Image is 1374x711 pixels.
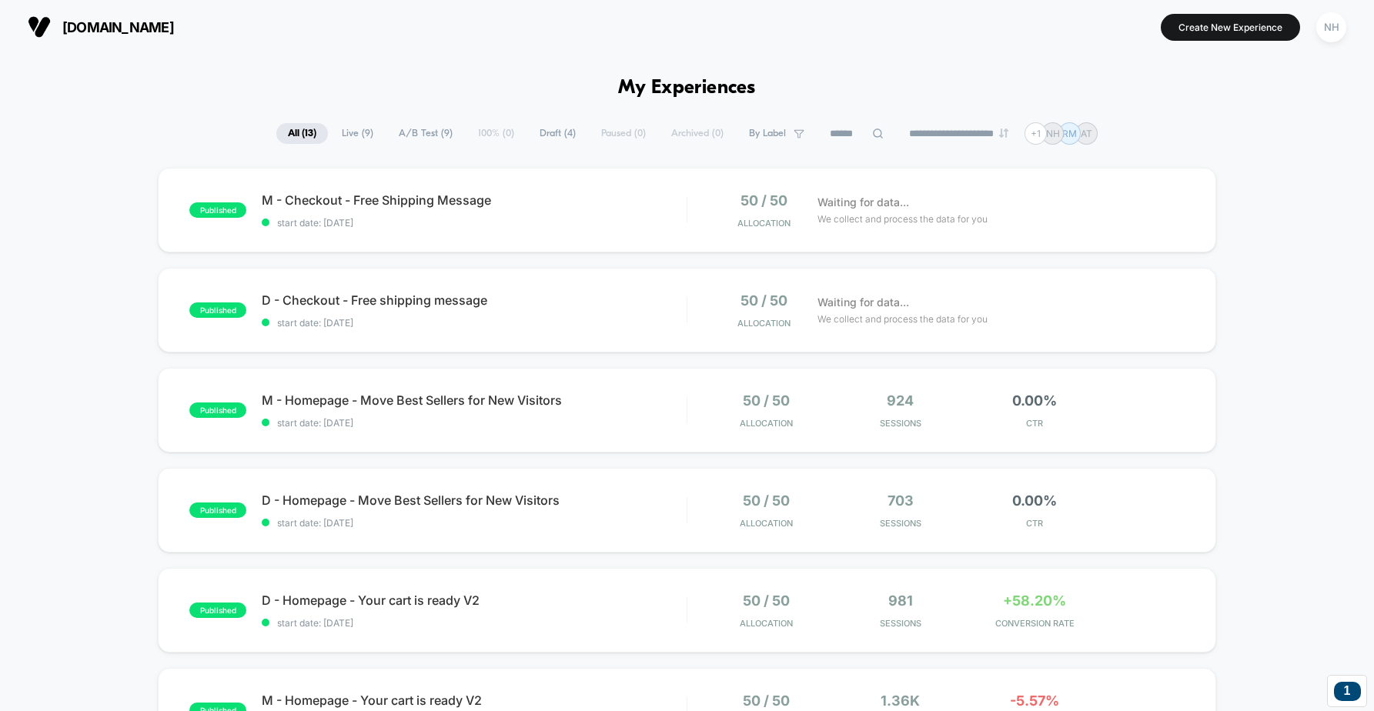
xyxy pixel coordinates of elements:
span: 50 / 50 [740,192,787,209]
p: RM [1062,128,1077,139]
span: start date: [DATE] [262,317,686,329]
button: Create New Experience [1161,14,1300,41]
span: 924 [887,392,914,409]
span: Allocation [740,418,793,429]
span: D - Checkout - Free shipping message [262,292,686,308]
span: M - Homepage - Move Best Sellers for New Visitors [262,392,686,408]
span: start date: [DATE] [262,417,686,429]
span: start date: [DATE] [262,517,686,529]
span: start date: [DATE] [262,617,686,629]
span: M - Checkout - Free Shipping Message [262,192,686,208]
span: published [189,402,246,418]
button: [DOMAIN_NAME] [23,15,179,39]
span: D - Homepage - Your cart is ready V2 [262,592,686,608]
span: Allocation [740,518,793,529]
button: NH [1312,12,1351,43]
span: 703 [888,492,914,509]
span: 981 [888,592,913,609]
span: Sessions [837,618,964,629]
span: Allocation [740,618,793,629]
p: AT [1081,128,1092,139]
span: Live ( 9 ) [330,123,385,144]
span: 50 / 50 [743,392,790,409]
span: 50 / 50 [743,592,790,609]
span: 50 / 50 [740,292,787,309]
img: end [999,129,1008,138]
span: We collect and process the data for you [817,312,988,326]
span: Allocation [737,318,791,329]
span: published [189,603,246,618]
span: Draft ( 4 ) [528,123,587,144]
span: published [189,302,246,318]
span: Waiting for data... [817,294,909,311]
span: By Label [749,128,786,139]
span: CONVERSION RATE [971,618,1098,629]
span: +58.20% [1003,592,1066,609]
div: NH [1316,12,1346,42]
span: 1.36k [881,693,920,709]
span: Sessions [837,518,964,529]
span: We collect and process the data for you [817,212,988,226]
img: Visually logo [28,15,51,38]
span: D - Homepage - Move Best Sellers for New Visitors [262,492,686,508]
span: A/B Test ( 9 ) [387,123,464,144]
span: published [189,502,246,518]
span: CTR [971,518,1098,529]
h1: My Experiences [618,77,756,99]
span: 50 / 50 [743,693,790,709]
span: All ( 13 ) [276,123,328,144]
div: + 1 [1025,122,1047,145]
span: Allocation [737,218,791,229]
span: CTR [971,418,1098,429]
span: [DOMAIN_NAME] [62,19,174,35]
span: start date: [DATE] [262,217,686,229]
span: M - Homepage - Your cart is ready V2 [262,693,686,708]
span: 0.00% [1012,392,1057,409]
span: 0.00% [1012,492,1057,509]
span: Waiting for data... [817,194,909,211]
p: NH [1046,128,1060,139]
span: published [189,202,246,218]
span: Sessions [837,418,964,429]
span: -5.57% [1010,693,1059,709]
span: 50 / 50 [743,492,790,509]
